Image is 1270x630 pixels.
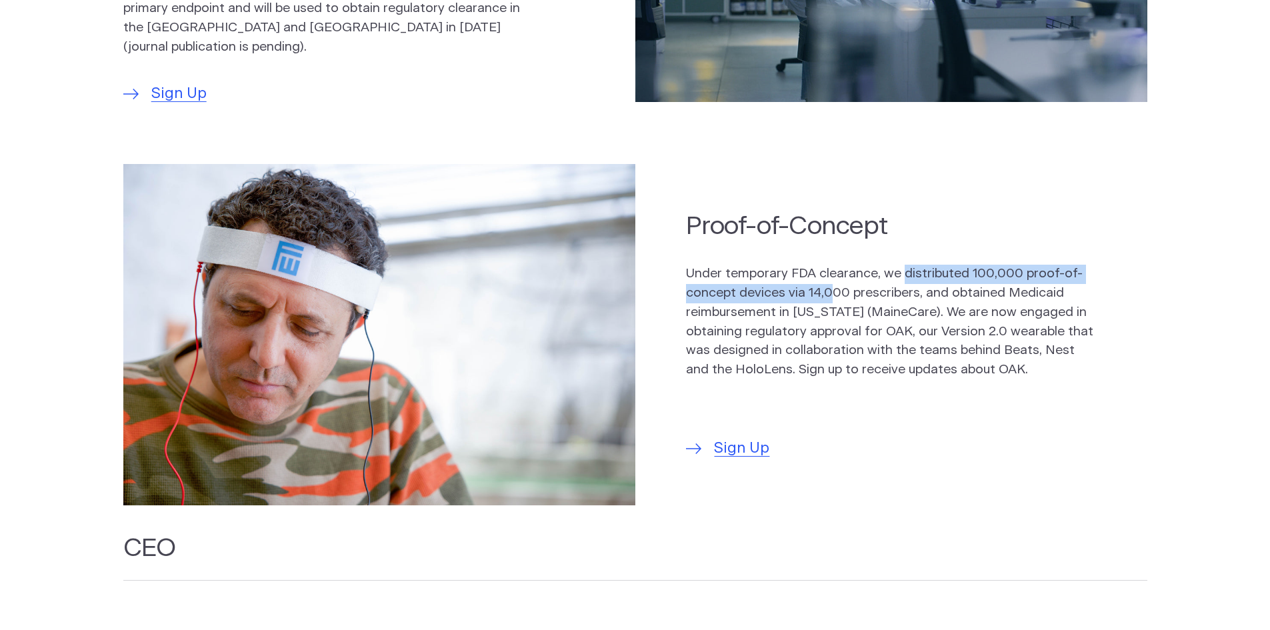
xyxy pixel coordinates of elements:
[123,83,207,105] a: Sign Up
[686,437,769,460] a: Sign Up
[151,83,207,105] span: Sign Up
[686,209,1095,243] h2: Proof-of-Concept
[686,265,1095,380] p: Under temporary FDA clearance, we distributed 100,000 proof-of-concept devices via 14,000 prescri...
[123,531,1147,581] h2: CEO
[714,437,769,460] span: Sign Up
